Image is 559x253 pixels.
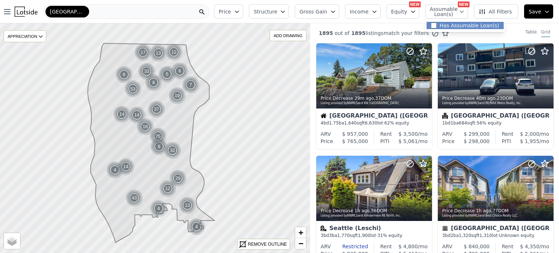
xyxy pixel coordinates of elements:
div: ADD DRAWING [270,30,306,41]
div: APPRECIATION [4,30,46,42]
button: All Filters [474,4,518,19]
div: [GEOGRAPHIC_DATA] ([GEOGRAPHIC_DATA]) [321,113,428,120]
img: g1.png [158,66,176,83]
img: g1.png [145,74,163,91]
div: ARV [321,243,331,250]
span: match your filters [384,29,429,37]
div: 4 [188,218,205,236]
a: Zoom out [295,238,306,249]
time: 2025-08-15 03:23 [476,96,495,101]
span: Income [350,8,369,15]
img: Lotside [15,7,37,17]
span: Gross Gain [300,8,327,15]
span: $ 4,350 [520,244,539,249]
div: Rent [502,243,514,250]
span: All Filters [479,8,512,15]
div: 4 bd 1.75 ba sqft lot · 62% equity [321,120,428,126]
div: 29 [169,170,187,187]
img: g1.png [150,44,167,62]
div: [GEOGRAPHIC_DATA] ([GEOGRAPHIC_DATA]) [442,113,549,120]
label: Has Assumable Loan(s) [440,22,499,29]
div: REMOVE OUTLINE [248,241,287,248]
span: − [298,239,303,248]
img: g1.png [150,200,168,217]
div: Listing provided by NWMLS and KW [GEOGRAPHIC_DATA] [321,101,428,106]
button: Structure [249,4,289,19]
img: g1.png [169,170,187,187]
div: /mo [392,130,428,138]
div: ARV [321,130,331,138]
img: g1.png [150,138,168,155]
div: 75 [149,127,167,146]
span: $ 4,800 [399,244,418,249]
div: 6 [171,62,189,80]
div: 7 [182,76,199,94]
img: g2.png [124,80,143,98]
div: 4 [150,200,167,217]
img: g1.png [117,158,135,175]
div: /mo [514,243,549,250]
span: $ 299,000 [464,131,489,137]
div: [GEOGRAPHIC_DATA] ([GEOGRAPHIC_DATA]) [442,225,549,233]
div: 37 [148,100,165,118]
span: 1,320 [459,233,471,238]
button: Gross Gain [295,4,339,19]
div: /mo [514,130,549,138]
button: Price [214,4,243,19]
img: g1.png [138,63,156,80]
img: g1.png [188,218,206,236]
div: 32 [164,142,181,159]
img: Multifamily [321,225,326,231]
a: Layers [4,233,20,249]
div: 43 [126,189,143,207]
div: Rent [502,130,514,138]
span: 1895 [319,30,333,36]
img: g1.png [113,106,131,123]
a: Price Decrease 40m ago,23DOMListing provided byNWMLSand RE/MAX Metro Realty, Inc.Condominium[GEOG... [437,43,553,150]
div: NEW [409,1,421,7]
div: Price [442,138,455,145]
span: Price [219,8,231,15]
span: Assumable Loan(s) [430,7,453,17]
time: 2025-08-15 02:53 [476,208,491,213]
span: $ 957,000 [342,131,368,137]
div: 17 [134,44,152,61]
div: Rent [380,243,392,250]
img: g1.png [106,161,124,179]
span: $ 3,500 [399,131,418,137]
div: /mo [389,138,428,145]
div: 4 [106,161,124,179]
div: 13 [150,44,167,62]
div: 53 [124,80,142,98]
span: Equity [391,8,407,15]
div: out of listings [310,29,449,37]
time: 2025-08-15 03:03 [354,208,369,213]
div: /mo [511,138,549,145]
span: Structure [254,8,277,15]
span: $ 5,061 [399,138,418,144]
div: Price Decrease , 37 DOM [321,95,428,101]
img: g1.png [115,66,133,83]
div: /mo [392,243,428,250]
span: 1895 [349,30,365,36]
div: Listing provided by NWMLS and RE/MAX Metro Realty, Inc. [442,101,550,106]
div: 14 [113,106,131,123]
span: 6,630 [365,120,377,126]
div: 1 bd 1 ba sqft · 56% equity [442,120,549,126]
span: Save [529,8,541,15]
span: $ 1,955 [520,138,539,144]
div: ARV [442,243,452,250]
div: 18 [136,118,154,135]
img: g1.png [148,100,166,118]
div: 12 [165,43,183,61]
div: Restricted [331,243,368,250]
div: 3 bd 3 ba sqft lot · 31% equity [321,233,428,238]
img: g1.png [169,87,186,104]
img: g1.png [179,197,197,214]
img: Condominium [442,113,448,119]
div: NEW [458,1,469,7]
img: Townhouse [442,225,448,231]
div: Listing provided by NWMLS and Best Choice Realty LLC [442,214,550,218]
span: 1,640 [344,120,357,126]
img: g1.png [134,44,152,61]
